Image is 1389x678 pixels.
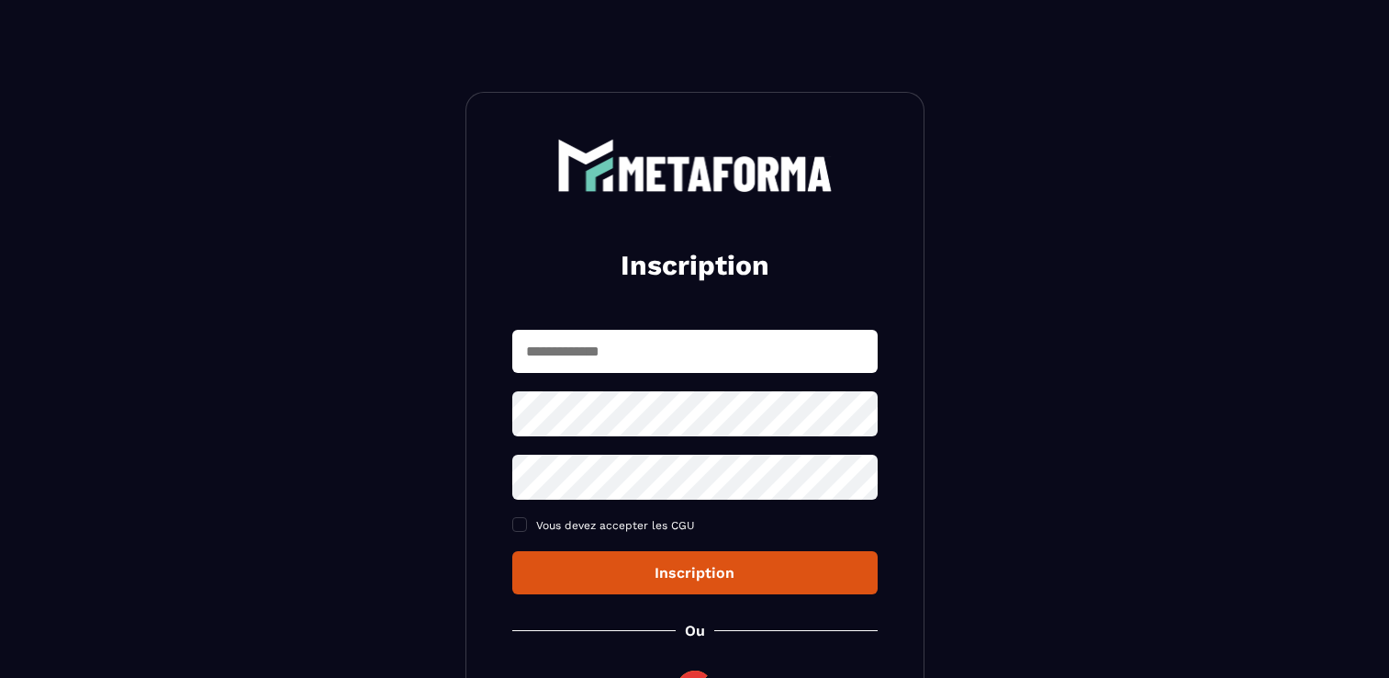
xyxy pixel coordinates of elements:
[557,139,833,192] img: logo
[536,519,695,532] span: Vous devez accepter les CGU
[685,622,705,639] p: Ou
[512,551,878,594] button: Inscription
[527,564,863,582] div: Inscription
[512,139,878,192] a: logo
[534,247,856,284] h2: Inscription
